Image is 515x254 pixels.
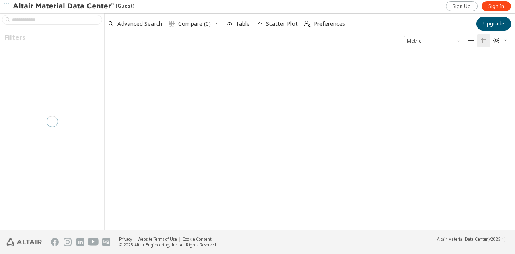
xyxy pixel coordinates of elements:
span: Compare (0) [178,21,211,27]
a: Cookie Consent [182,236,212,242]
div: © 2025 Altair Engineering, Inc. All Rights Reserved. [119,242,217,248]
i:  [493,37,500,44]
span: Advanced Search [117,21,162,27]
i:  [480,37,487,44]
i:  [468,37,474,44]
img: Altair Engineering [6,238,42,246]
div: (v2025.1) [437,236,505,242]
i:  [304,21,311,27]
div: (Guest) [13,2,134,10]
img: Altair Material Data Center [13,2,115,10]
a: Website Terms of Use [138,236,177,242]
span: Metric [404,36,464,45]
span: Altair Material Data Center [437,236,488,242]
a: Sign In [482,1,511,11]
button: Theme [490,34,511,47]
button: Upgrade [476,17,511,31]
span: Scatter Plot [266,21,298,27]
a: Sign Up [446,1,478,11]
span: Table [236,21,250,27]
span: Sign In [488,3,504,10]
span: Sign Up [453,3,471,10]
button: Table View [464,34,477,47]
span: Upgrade [483,21,504,27]
div: Unit System [404,36,464,45]
button: Tile View [477,34,490,47]
a: Privacy [119,236,132,242]
i:  [169,21,175,27]
span: Preferences [314,21,345,27]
